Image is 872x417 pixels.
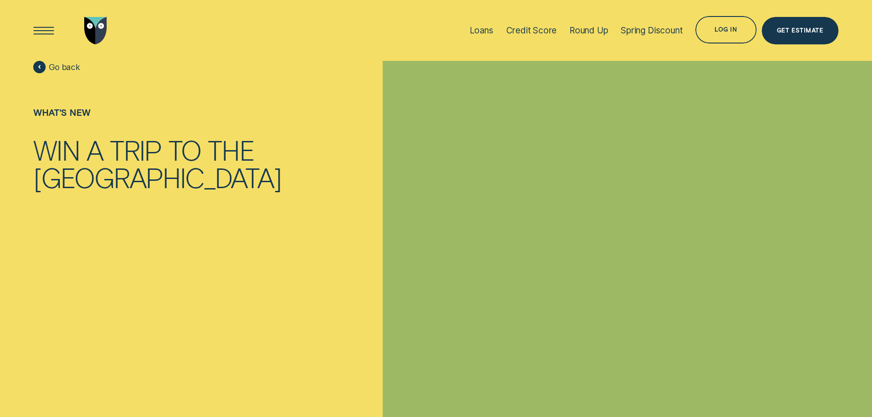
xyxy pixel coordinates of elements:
div: Spring Discount [621,25,682,36]
div: Round Up [569,25,608,36]
div: the [208,136,254,163]
button: Log in [695,16,756,43]
div: Credit Score [506,25,557,36]
div: a [87,136,103,163]
img: Wisr [84,17,107,44]
div: Loans [470,25,493,36]
span: Go back [49,62,80,72]
div: to [168,136,201,163]
div: [GEOGRAPHIC_DATA] [33,163,281,191]
div: What's new [33,107,281,118]
a: Go back [33,61,80,73]
h1: Win a trip to the Maldives [33,136,281,191]
div: trip [110,136,162,163]
div: Win [33,136,80,163]
a: Get Estimate [762,17,839,44]
button: Open Menu [30,17,58,44]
